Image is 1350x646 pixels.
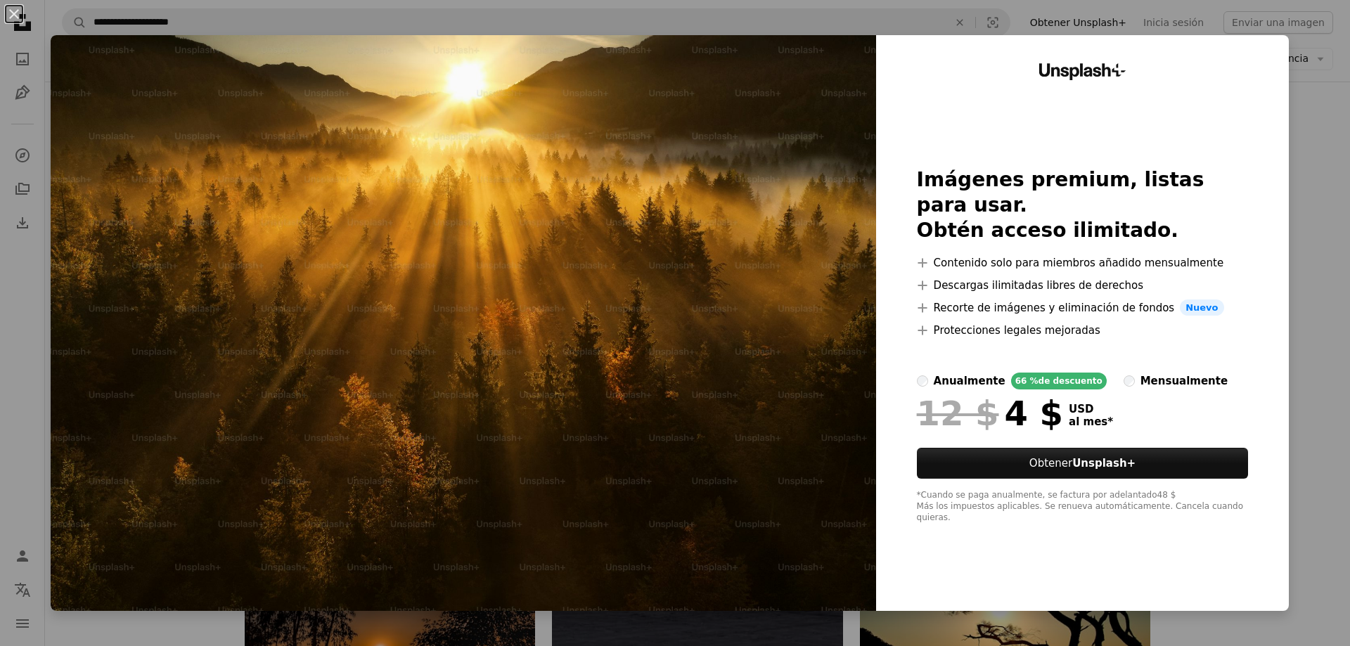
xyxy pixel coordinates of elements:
[917,254,1249,271] li: Contenido solo para miembros añadido mensualmente
[917,490,1249,524] div: *Cuando se paga anualmente, se factura por adelantado 48 $ Más los impuestos aplicables. Se renue...
[1069,403,1113,415] span: USD
[1124,375,1135,387] input: mensualmente
[934,373,1005,389] div: anualmente
[1069,415,1113,428] span: al mes *
[917,375,928,387] input: anualmente66 %de descuento
[917,167,1249,243] h2: Imágenes premium, listas para usar. Obtén acceso ilimitado.
[917,299,1249,316] li: Recorte de imágenes y eliminación de fondos
[917,322,1249,339] li: Protecciones legales mejoradas
[917,448,1249,479] button: ObtenerUnsplash+
[1011,373,1107,389] div: 66 % de descuento
[1072,457,1136,470] strong: Unsplash+
[917,395,1063,432] div: 4 $
[1180,299,1223,316] span: Nuevo
[917,277,1249,294] li: Descargas ilimitadas libres de derechos
[917,395,999,432] span: 12 $
[1140,373,1228,389] div: mensualmente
